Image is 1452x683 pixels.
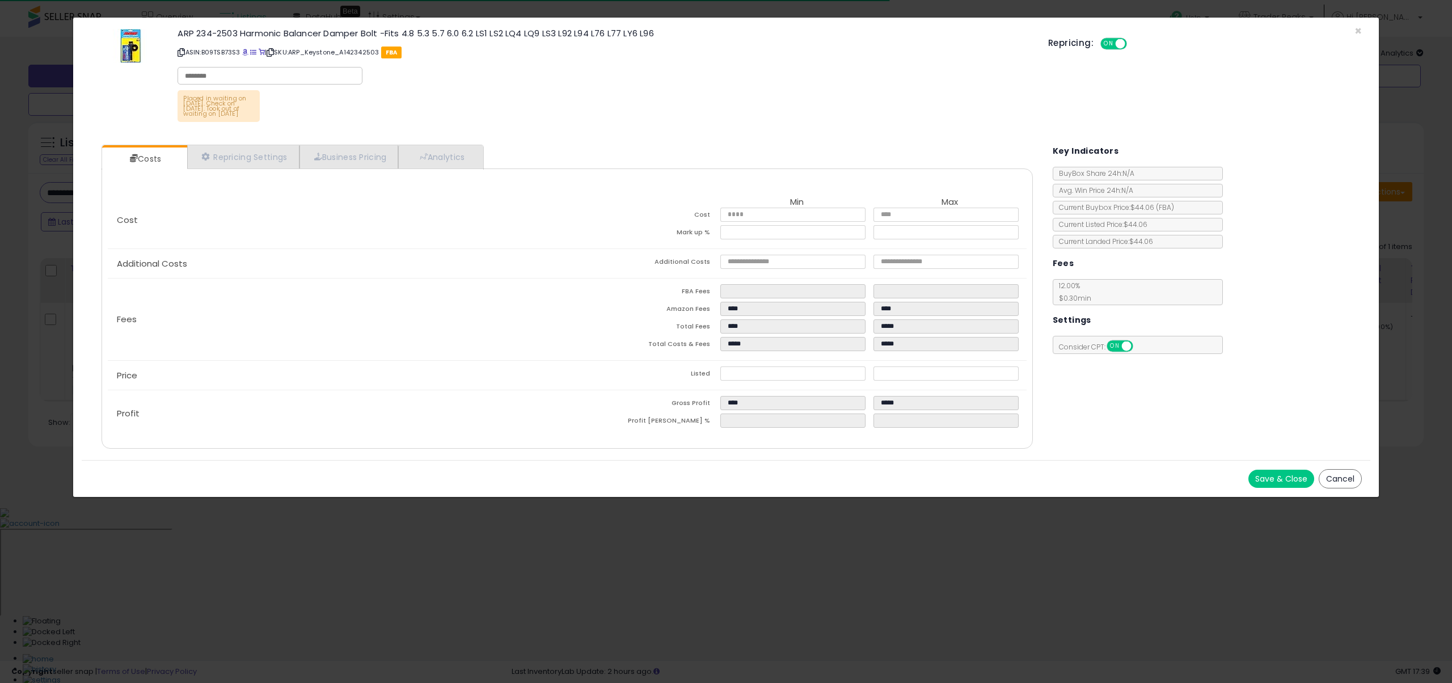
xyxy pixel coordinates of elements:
[178,29,1031,37] h3: ARP 234-2503 Harmonic Balancer Damper Bolt -Fits 4.8 5.3 5.7 6.0 6.2 LS1 LS2 LQ4 LQ9 LS3 L92 L94 ...
[113,29,147,63] img: 51ECmO8m6yL._SL60_.jpg
[567,366,720,384] td: Listed
[1053,281,1091,303] span: 12.00 %
[242,48,248,57] a: BuyBox page
[178,43,1031,61] p: ASIN: B09TSB73S3 | SKU: ARP_Keystone_A142342503
[1101,39,1116,49] span: ON
[187,145,299,168] a: Repricing Settings
[102,147,186,170] a: Costs
[567,337,720,355] td: Total Costs & Fees
[567,225,720,243] td: Mark up %
[398,145,482,168] a: Analytics
[1130,203,1174,212] span: $44.06
[1156,203,1174,212] span: ( FBA )
[381,47,402,58] span: FBA
[108,259,567,268] p: Additional Costs
[567,319,720,337] td: Total Fees
[1053,342,1148,352] span: Consider CPT:
[108,315,567,324] p: Fees
[299,145,399,168] a: Business Pricing
[1053,185,1133,195] span: Avg. Win Price 24h: N/A
[1108,341,1122,351] span: ON
[1354,23,1362,39] span: ×
[108,216,567,225] p: Cost
[1125,39,1143,49] span: OFF
[567,396,720,414] td: Gross Profit
[1053,168,1134,178] span: BuyBox Share 24h: N/A
[873,197,1027,208] th: Max
[720,197,873,208] th: Min
[1053,220,1147,229] span: Current Listed Price: $44.06
[178,90,260,122] p: Placed in waiting on [DATE]. Check on [DATE]. Took out of waiting on [DATE]
[1053,203,1174,212] span: Current Buybox Price:
[1248,470,1314,488] button: Save & Close
[1319,469,1362,488] button: Cancel
[567,255,720,272] td: Additional Costs
[567,208,720,225] td: Cost
[1053,313,1091,327] h5: Settings
[567,414,720,431] td: Profit [PERSON_NAME] %
[1048,39,1094,48] h5: Repricing:
[1053,144,1119,158] h5: Key Indicators
[1053,256,1074,271] h5: Fees
[1053,293,1091,303] span: $0.30 min
[567,302,720,319] td: Amazon Fees
[1053,237,1153,246] span: Current Landed Price: $44.06
[567,284,720,302] td: FBA Fees
[108,371,567,380] p: Price
[1131,341,1149,351] span: OFF
[108,409,567,418] p: Profit
[259,48,265,57] a: Your listing only
[250,48,256,57] a: All offer listings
